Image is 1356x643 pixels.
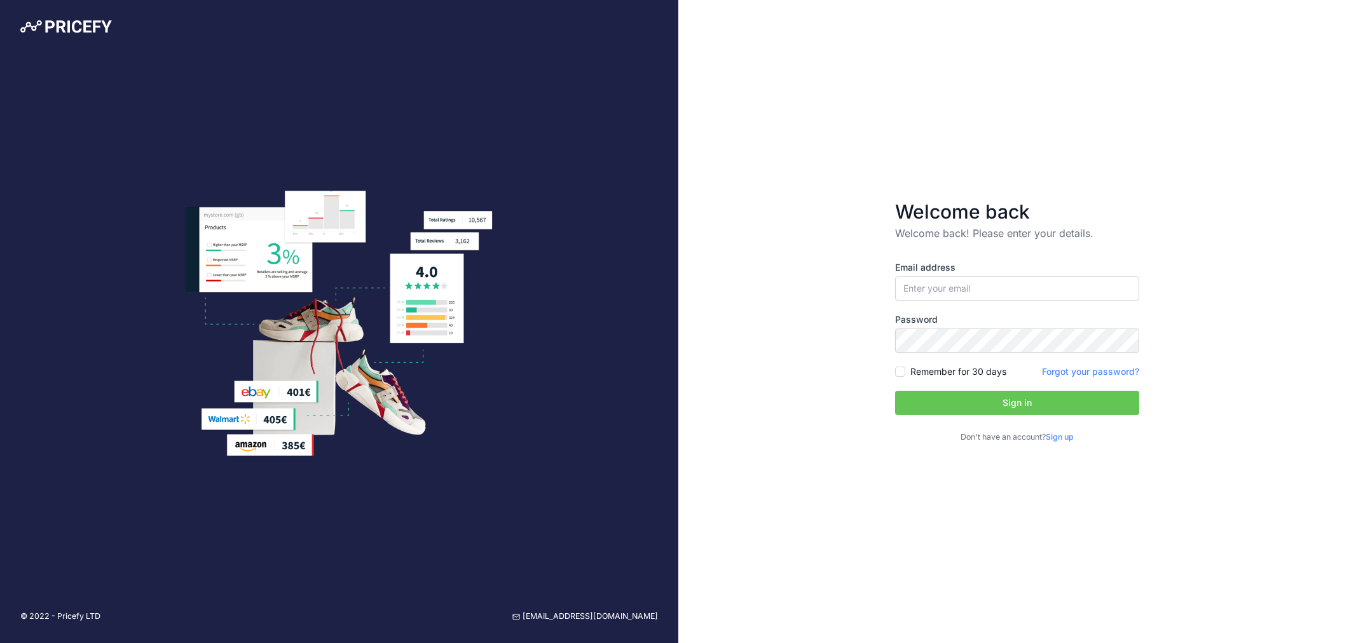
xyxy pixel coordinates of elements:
[20,611,100,623] p: © 2022 - Pricefy LTD
[895,226,1139,241] p: Welcome back! Please enter your details.
[1046,432,1074,442] a: Sign up
[895,200,1139,223] h3: Welcome back
[895,313,1139,326] label: Password
[895,276,1139,301] input: Enter your email
[910,365,1006,378] label: Remember for 30 days
[895,391,1139,415] button: Sign in
[895,261,1139,274] label: Email address
[512,611,658,623] a: [EMAIL_ADDRESS][DOMAIN_NAME]
[1042,366,1139,377] a: Forgot your password?
[895,431,1139,443] p: Don't have an account?
[20,20,112,33] img: Pricefy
